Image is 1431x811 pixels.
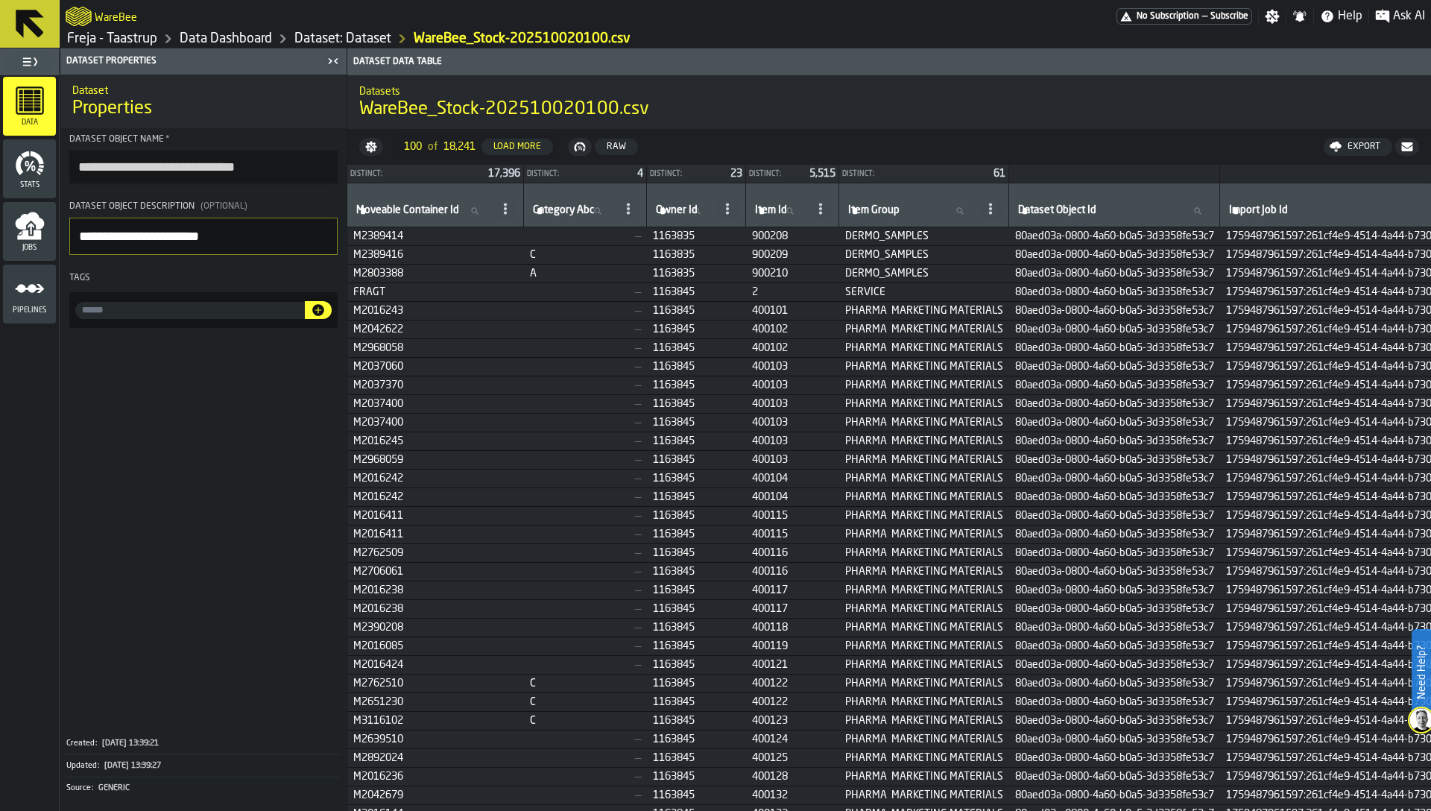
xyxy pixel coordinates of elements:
[845,528,1003,540] span: PHARMA MARKETING MATERIALS
[1015,379,1214,391] span: 80aed03a-0800-4a60-b0a5-3d3358fe53c7
[530,230,641,242] span: —
[72,82,335,97] h2: Sub Title
[1015,510,1214,522] span: 80aed03a-0800-4a60-b0a5-3d3358fe53c7
[530,342,641,354] span: —
[1015,305,1214,317] span: 80aed03a-0800-4a60-b0a5-3d3358fe53c7
[353,342,518,354] span: M2968058
[845,342,1003,354] span: PHARMA MARKETING MATERIALS
[653,547,740,559] span: 1163845
[752,678,833,689] span: 400122
[752,584,833,596] span: 400117
[530,547,641,559] span: —
[653,379,740,391] span: 1163845
[530,305,641,317] span: —
[533,204,594,216] span: label
[1286,9,1313,24] label: button-toggle-Notifications
[752,622,833,634] span: 400118
[353,417,518,429] span: M2037400
[653,286,740,298] span: 1163845
[1314,7,1368,25] label: button-toggle-Help
[752,640,833,652] span: 400119
[653,268,740,280] span: 1163835
[653,733,740,745] span: 1163845
[653,584,740,596] span: 1163845
[1015,417,1214,429] span: 80aed03a-0800-4a60-b0a5-3d3358fe53c7
[653,361,740,373] span: 1163845
[752,547,833,559] span: 400116
[359,98,649,122] span: WareBee_Stock-202510020100.csv
[530,379,641,391] span: —
[530,286,641,298] span: —
[845,201,976,221] input: label
[3,77,56,136] li: menu Data
[353,201,490,221] input: label
[1202,11,1207,22] span: —
[66,733,341,754] button: Created:[DATE] 13:39:21
[95,739,97,748] span: :
[752,417,833,429] span: 400103
[845,510,1003,522] span: PHARMA MARKETING MATERIALS
[353,361,518,373] span: M2037060
[75,302,305,319] input: input-value- input-value-
[842,170,988,178] div: Distinct:
[66,783,97,793] div: Source
[323,52,344,70] label: button-toggle-Close me
[347,75,1431,129] div: title-WareBee_Stock-202510020100.csv
[69,202,195,211] span: Dataset object description
[845,584,1003,596] span: PHARMA MARKETING MATERIALS
[353,659,518,671] span: M2016424
[356,204,459,216] span: label
[353,733,518,745] span: M2639510
[60,48,347,75] header: Dataset Properties
[353,584,518,596] span: M2016238
[69,134,338,145] div: Dataset object name
[353,603,518,615] span: M2016238
[845,659,1003,671] span: PHARMA MARKETING MATERIALS
[752,733,833,745] span: 400124
[1369,7,1431,25] label: button-toggle-Ask AI
[752,696,833,708] span: 400122
[530,696,641,708] span: C
[1015,398,1214,410] span: 80aed03a-0800-4a60-b0a5-3d3358fe53c7
[752,435,833,447] span: 400103
[752,603,833,615] span: 400117
[3,181,56,189] span: Stats
[845,379,1003,391] span: PHARMA MARKETING MATERIALS
[653,622,740,634] span: 1163845
[530,361,641,373] span: —
[845,491,1003,503] span: PHARMA MARKETING MATERIALS
[165,134,170,145] span: Required
[1015,603,1214,615] span: 80aed03a-0800-4a60-b0a5-3d3358fe53c7
[353,547,518,559] span: M2762509
[75,302,305,319] label: input-value-
[845,286,1003,298] span: SERVICE
[653,435,740,447] span: 1163845
[653,398,740,410] span: 1163845
[3,244,56,252] span: Jobs
[353,379,518,391] span: M2037370
[60,75,347,128] div: title-Properties
[530,510,641,522] span: —
[404,141,422,153] span: 100
[69,274,90,283] span: Tags
[3,306,56,315] span: Pipelines
[1015,342,1214,354] span: 80aed03a-0800-4a60-b0a5-3d3358fe53c7
[3,265,56,324] li: menu Pipelines
[755,204,787,216] span: label
[530,733,641,745] span: —
[647,165,745,183] div: StatList-item-Distinct:
[730,168,742,179] span: 23
[1015,324,1214,335] span: 80aed03a-0800-4a60-b0a5-3d3358fe53c7
[69,218,338,255] textarea: Dataset object description(Optional)
[3,139,56,199] li: menu Stats
[481,139,553,155] button: button-Load More
[839,165,1008,183] div: StatList-item-Distinct:
[530,528,641,540] span: —
[92,783,93,793] span: :
[294,31,391,47] a: link-to-/wh/i/36c4991f-68ef-4ca7-ab45-a2252c911eea/data/datasets/
[653,473,740,485] span: 1163845
[353,528,518,540] span: M2016411
[488,168,520,179] span: 17,396
[3,202,56,262] li: menu Jobs
[353,696,518,708] span: M2651230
